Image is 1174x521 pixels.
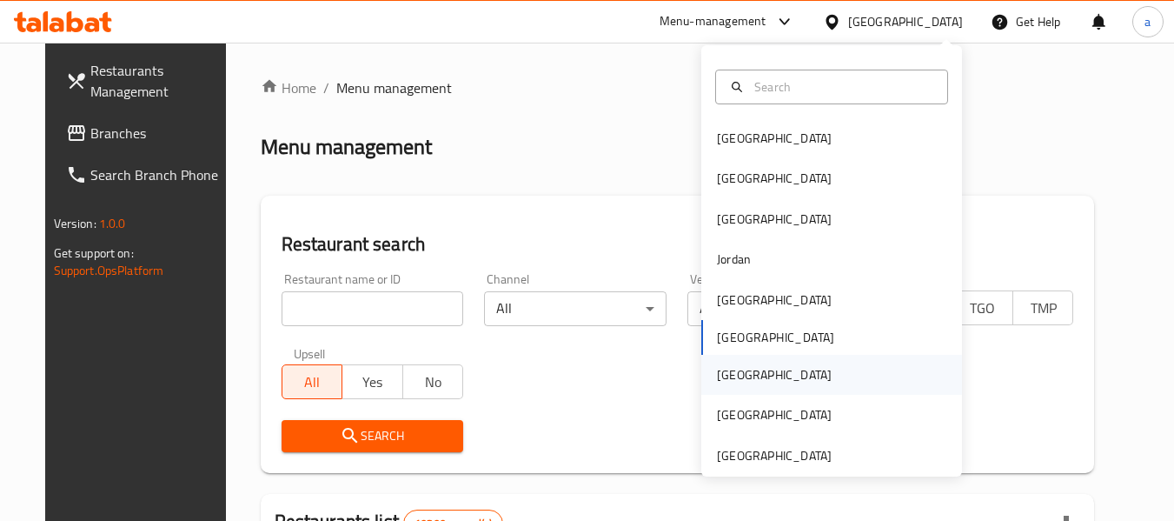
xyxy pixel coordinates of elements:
span: Search [295,425,450,447]
span: a [1144,12,1151,31]
div: [GEOGRAPHIC_DATA] [717,210,832,229]
nav: breadcrumb [261,77,1095,98]
span: Search Branch Phone [90,164,228,185]
button: No [402,364,464,399]
div: [GEOGRAPHIC_DATA] [848,12,963,31]
span: All [289,370,336,395]
li: / [323,77,329,98]
span: Branches [90,123,228,144]
div: Jordan [717,250,751,269]
span: Version: [54,212,96,235]
input: Search for restaurant name or ID.. [282,291,464,326]
span: Yes [349,370,396,395]
span: Get support on: [54,242,134,264]
label: Upsell [294,347,326,359]
div: Menu-management [660,11,766,32]
span: 1.0.0 [99,212,126,235]
div: [GEOGRAPHIC_DATA] [717,446,832,465]
span: Menu management [336,77,452,98]
button: TGO [952,291,1013,325]
span: No [410,370,457,395]
button: Search [282,420,464,452]
span: Restaurants Management [90,60,228,102]
a: Home [261,77,316,98]
a: Support.OpsPlatform [54,259,164,282]
div: [GEOGRAPHIC_DATA] [717,405,832,424]
div: [GEOGRAPHIC_DATA] [717,365,832,384]
input: Search [747,77,937,97]
a: Search Branch Phone [52,154,242,196]
span: TGO [959,296,1006,321]
div: All [484,291,667,326]
h2: Restaurant search [282,231,1074,257]
div: All [687,291,870,326]
h2: Menu management [261,133,432,161]
a: Restaurants Management [52,50,242,112]
button: All [282,364,343,399]
button: TMP [1012,291,1074,325]
div: [GEOGRAPHIC_DATA] [717,169,832,188]
button: Yes [342,364,403,399]
span: TMP [1020,296,1067,321]
div: [GEOGRAPHIC_DATA] [717,129,832,148]
div: [GEOGRAPHIC_DATA] [717,291,832,310]
a: Branches [52,112,242,154]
